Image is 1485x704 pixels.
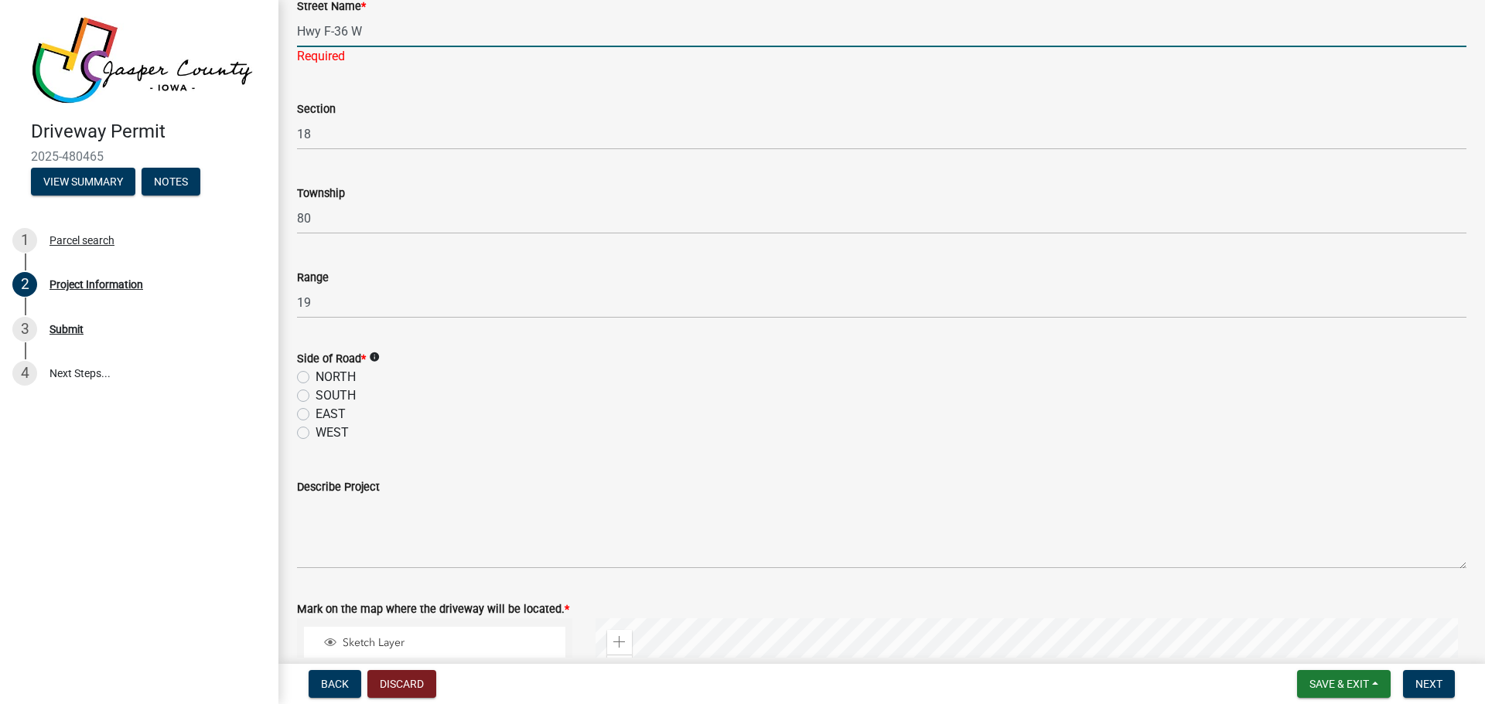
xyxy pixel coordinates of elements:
button: Notes [142,168,200,196]
button: View Summary [31,168,135,196]
button: Discard [367,670,436,698]
div: 2 [12,272,37,297]
div: 3 [12,317,37,342]
div: Project Information [49,279,143,290]
wm-modal-confirm: Notes [142,176,200,189]
div: Submit [49,324,84,335]
label: Section [297,104,336,115]
span: 2025-480465 [31,149,247,164]
label: NORTH [316,368,356,386]
span: Back [321,678,349,690]
h4: Driveway Permit [31,121,266,143]
div: Parcel search [49,235,114,246]
label: Mark on the map where the driveway will be located. [297,604,569,615]
img: Jasper County, Iowa [31,16,254,104]
label: Side of Road [297,354,366,365]
span: Next [1415,678,1442,690]
label: WEST [316,423,349,442]
div: Required [297,47,1466,66]
label: Describe Project [297,482,380,493]
div: 4 [12,361,37,386]
wm-modal-confirm: Summary [31,176,135,189]
button: Save & Exit [1297,670,1391,698]
div: Zoom out [607,655,632,679]
div: 1 [12,228,37,253]
div: Zoom in [607,630,632,655]
label: Street Name [297,2,366,12]
label: Range [297,273,329,284]
span: Sketch Layer [339,636,560,650]
i: info [369,352,380,362]
label: EAST [316,405,346,423]
button: Next [1403,670,1455,698]
div: Sketch Layer [322,636,560,651]
button: Back [309,670,361,698]
label: Township [297,189,345,199]
span: Save & Exit [1309,678,1369,690]
li: Sketch Layer [304,627,565,661]
label: SOUTH [316,386,356,405]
